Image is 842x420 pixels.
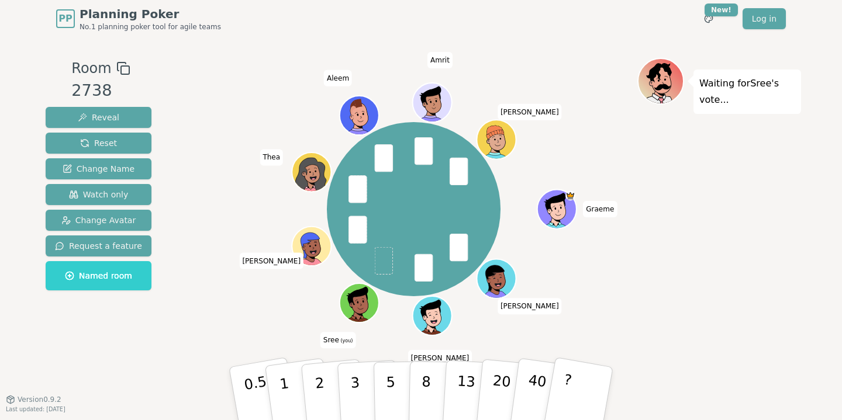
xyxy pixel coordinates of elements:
[339,338,353,343] span: (you)
[6,406,65,412] span: Last updated: [DATE]
[46,107,151,128] button: Reveal
[6,395,61,404] button: Version0.9.2
[427,52,453,68] span: Click to change your name
[63,163,134,175] span: Change Name
[80,137,117,149] span: Reset
[46,261,151,290] button: Named room
[698,8,719,29] button: New!
[65,270,132,282] span: Named room
[71,58,111,79] span: Room
[743,8,786,29] a: Log in
[80,22,221,32] span: No.1 planning poker tool for agile teams
[341,284,378,321] button: Click to change your avatar
[55,240,142,252] span: Request a feature
[78,112,119,123] span: Reveal
[46,158,151,179] button: Change Name
[58,12,72,26] span: PP
[705,4,738,16] div: New!
[69,189,129,200] span: Watch only
[239,253,303,269] span: Click to change your name
[320,332,356,348] span: Click to change your name
[80,6,221,22] span: Planning Poker
[56,6,221,32] a: PPPlanning PokerNo.1 planning poker tool for agile teams
[498,298,562,314] span: Click to change your name
[498,104,562,120] span: Click to change your name
[46,184,151,205] button: Watch only
[408,350,472,366] span: Click to change your name
[71,79,130,103] div: 2738
[699,75,795,108] p: Waiting for Sree 's vote...
[46,133,151,154] button: Reset
[583,201,617,217] span: Click to change your name
[46,235,151,256] button: Request a feature
[260,150,283,166] span: Click to change your name
[18,395,61,404] span: Version 0.9.2
[566,191,576,201] span: Graeme is the host
[324,70,352,86] span: Click to change your name
[46,210,151,231] button: Change Avatar
[61,214,136,226] span: Change Avatar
